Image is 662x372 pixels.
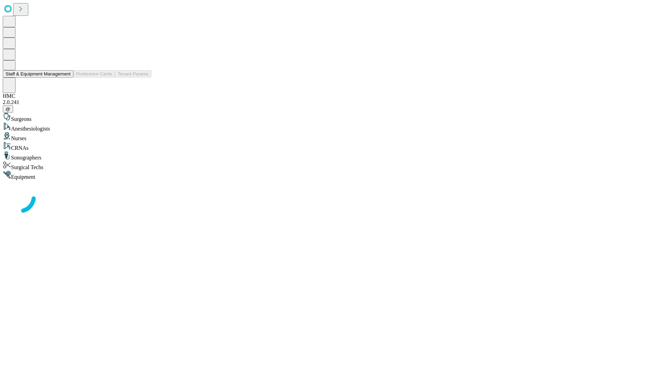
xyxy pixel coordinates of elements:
[3,122,659,132] div: Anesthesiologists
[3,142,659,151] div: CRNAs
[3,170,659,180] div: Equipment
[3,161,659,170] div: Surgical Techs
[115,70,151,77] button: Tenant Params
[6,106,10,112] span: @
[73,70,115,77] button: Preference Cards
[3,105,13,113] button: @
[3,132,659,142] div: Nurses
[3,99,659,105] div: 2.0.241
[3,151,659,161] div: Sonographers
[3,113,659,122] div: Surgeons
[3,93,659,99] div: HMC
[3,70,73,77] button: Staff & Equipment Management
